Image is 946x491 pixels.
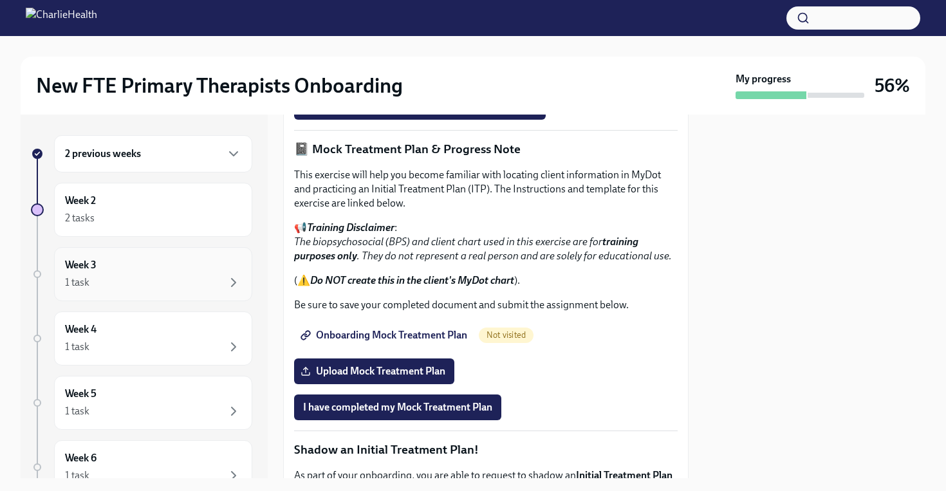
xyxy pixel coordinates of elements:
strong: My progress [736,72,791,86]
p: This exercise will help you become familiar with locating client information in MyDot and practic... [294,168,678,210]
span: Onboarding Mock Treatment Plan [303,329,467,342]
p: 📢 : [294,221,678,263]
div: 1 task [65,275,89,290]
div: 2 tasks [65,211,95,225]
a: Week 22 tasks [31,183,252,237]
div: 2 previous weeks [54,135,252,172]
em: The biopsychosocial (BPS) and client chart used in this exercise are for . They do not represent ... [294,236,672,262]
button: I have completed my Mock Treatment Plan [294,394,501,420]
h6: Week 5 [65,387,97,401]
span: Upload Mock Treatment Plan [303,365,445,378]
a: Week 41 task [31,311,252,366]
h6: Week 3 [65,258,97,272]
img: CharlieHealth [26,8,97,28]
h6: Week 2 [65,194,96,208]
div: 1 task [65,468,89,483]
p: 📓 Mock Treatment Plan & Progress Note [294,141,678,158]
span: Not visited [479,330,533,340]
p: (⚠️ ). [294,273,678,288]
a: Onboarding Mock Treatment Plan [294,322,476,348]
h2: New FTE Primary Therapists Onboarding [36,73,403,98]
a: Week 31 task [31,247,252,301]
label: Upload Mock Treatment Plan [294,358,454,384]
a: Week 51 task [31,376,252,430]
strong: Training Disclaimer [307,221,394,234]
h6: Week 6 [65,451,97,465]
p: Be sure to save your completed document and submit the assignment below. [294,298,678,312]
span: I have completed my Mock Treatment Plan [303,401,492,414]
p: Shadow an Initial Treatment Plan! [294,441,678,458]
div: 1 task [65,340,89,354]
h3: 56% [875,74,910,97]
h6: Week 4 [65,322,97,337]
h6: 2 previous weeks [65,147,141,161]
strong: Do NOT create this in the client's MyDot chart [310,274,514,286]
div: 1 task [65,404,89,418]
strong: training purposes only [294,236,638,262]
